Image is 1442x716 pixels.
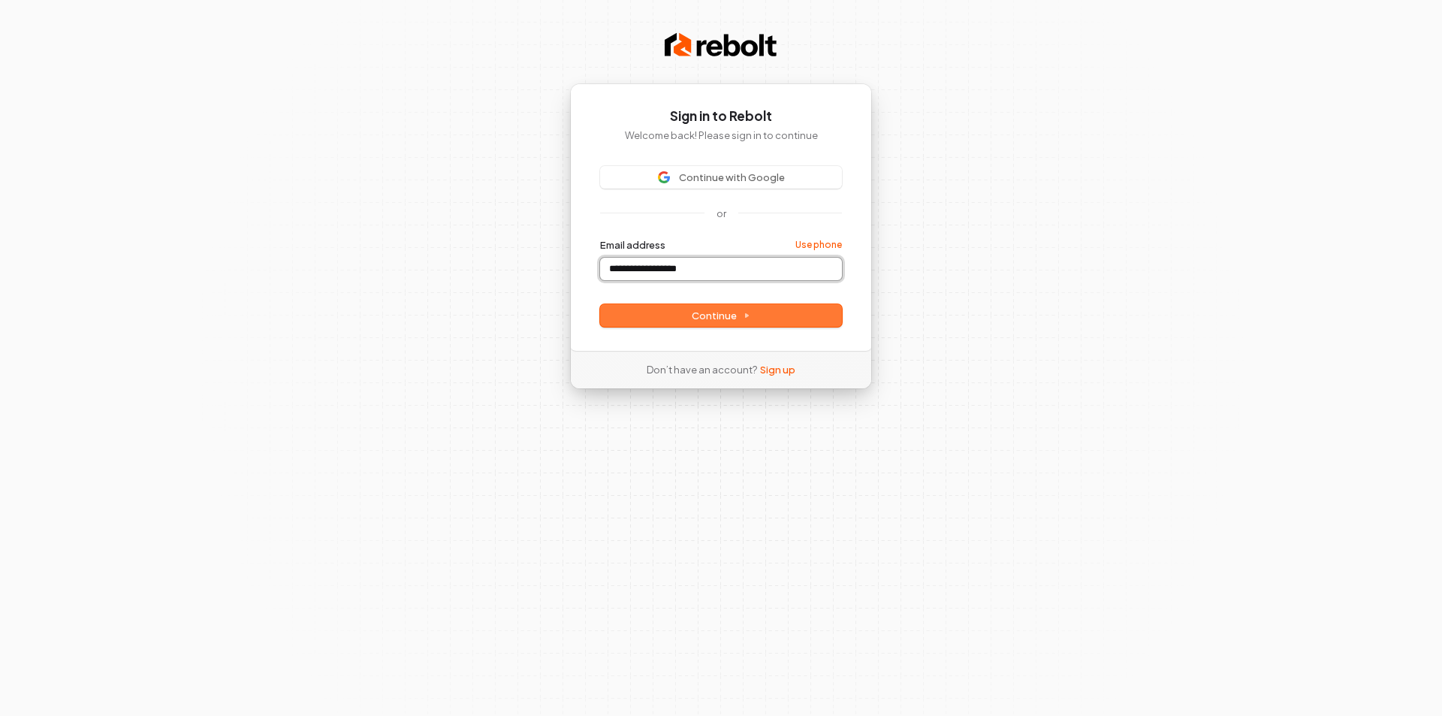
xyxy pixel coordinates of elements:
[600,238,665,252] label: Email address
[679,171,785,184] span: Continue with Google
[647,363,757,376] span: Don’t have an account?
[600,107,842,125] h1: Sign in to Rebolt
[665,30,777,60] img: Rebolt Logo
[760,363,795,376] a: Sign up
[600,128,842,142] p: Welcome back! Please sign in to continue
[795,239,842,251] a: Use phone
[692,309,750,322] span: Continue
[600,166,842,189] button: Sign in with GoogleContinue with Google
[716,207,726,220] p: or
[658,171,670,183] img: Sign in with Google
[600,304,842,327] button: Continue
